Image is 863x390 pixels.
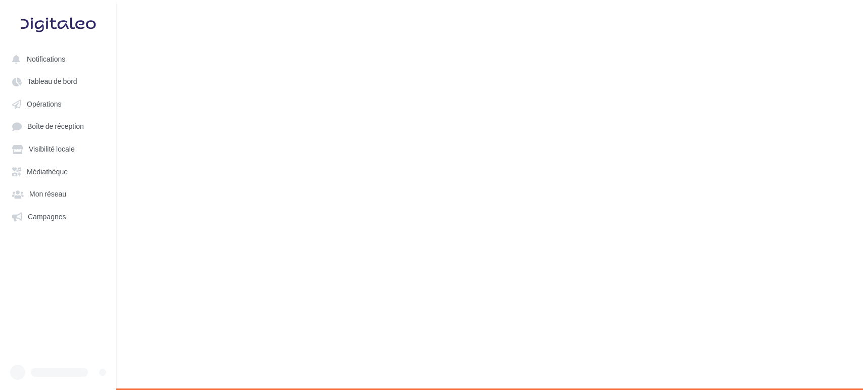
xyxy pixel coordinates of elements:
[27,55,65,63] span: Notifications
[6,184,110,203] a: Mon réseau
[6,72,110,90] a: Tableau de bord
[6,50,106,68] button: Notifications
[29,190,66,199] span: Mon réseau
[6,139,110,158] a: Visibilité locale
[6,117,110,135] a: Boîte de réception
[28,212,66,221] span: Campagnes
[27,167,68,176] span: Médiathèque
[29,145,75,154] span: Visibilité locale
[27,122,84,131] span: Boîte de réception
[6,162,110,180] a: Médiathèque
[27,77,77,86] span: Tableau de bord
[6,207,110,225] a: Campagnes
[27,100,61,108] span: Opérations
[6,94,110,113] a: Opérations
